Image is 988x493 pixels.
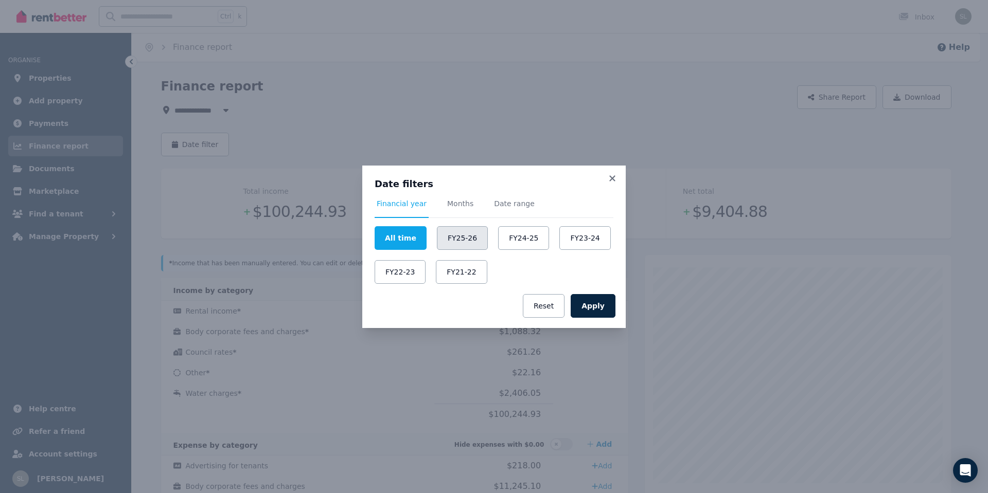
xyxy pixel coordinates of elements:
[436,260,487,284] button: FY21-22
[523,294,564,318] button: Reset
[375,226,427,250] button: All time
[953,458,978,483] div: Open Intercom Messenger
[375,260,426,284] button: FY22-23
[559,226,610,250] button: FY23-24
[377,198,427,209] span: Financial year
[375,198,613,218] nav: Tabs
[494,198,535,209] span: Date range
[498,226,549,250] button: FY24-25
[375,178,613,190] h3: Date filters
[447,198,473,209] span: Months
[437,226,488,250] button: FY25-26
[571,294,615,318] button: Apply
